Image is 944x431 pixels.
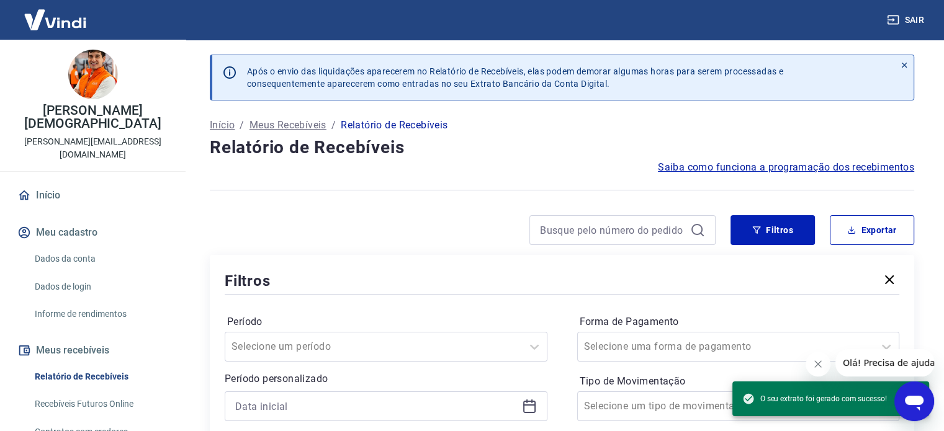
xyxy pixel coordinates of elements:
[580,314,897,329] label: Forma de Pagamento
[540,221,685,239] input: Busque pelo número do pedido
[10,104,176,130] p: [PERSON_NAME][DEMOGRAPHIC_DATA]
[235,397,517,415] input: Data inicial
[30,246,171,272] a: Dados da conta
[30,274,171,300] a: Dados de login
[7,9,104,19] span: Olá! Precisa de ajuda?
[210,118,235,133] a: Início
[240,118,244,133] p: /
[884,9,929,32] button: Sair
[658,160,914,175] a: Saiba como funciona a programação dos recebimentos
[15,182,171,209] a: Início
[341,118,447,133] p: Relatório de Recebíveis
[225,271,271,291] h5: Filtros
[730,215,815,245] button: Filtros
[894,381,934,421] iframe: Botão para abrir a janela de mensagens
[331,118,336,133] p: /
[30,301,171,327] a: Informe de rendimentos
[30,391,171,417] a: Recebíveis Futuros Online
[247,65,783,90] p: Após o envio das liquidações aparecerem no Relatório de Recebíveis, elas podem demorar algumas ho...
[68,50,118,99] img: 2b622844-b15b-4f78-8782-d98eee93cc2c.jpeg
[10,135,176,161] p: [PERSON_NAME][EMAIL_ADDRESS][DOMAIN_NAME]
[15,219,171,246] button: Meu cadastro
[15,1,96,38] img: Vindi
[830,215,914,245] button: Exportar
[742,393,887,405] span: O seu extrato foi gerado com sucesso!
[249,118,326,133] a: Meus Recebíveis
[210,135,914,160] h4: Relatório de Recebíveis
[806,352,830,376] iframe: Fechar mensagem
[835,349,934,376] iframe: Mensagem da empresa
[225,371,547,386] p: Período personalizado
[580,374,897,389] label: Tipo de Movimentação
[15,337,171,364] button: Meus recebíveis
[227,314,545,329] label: Período
[30,364,171,389] a: Relatório de Recebíveis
